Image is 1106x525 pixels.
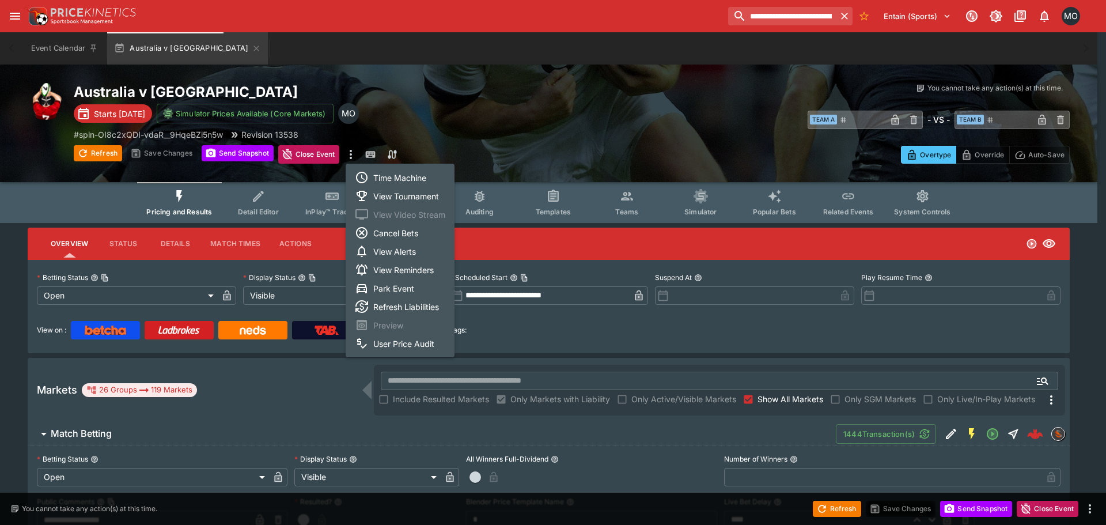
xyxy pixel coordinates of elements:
[346,187,454,205] li: View Tournament
[346,224,454,242] li: Cancel Bets
[346,168,454,187] li: Time Machine
[346,297,454,316] li: Refresh Liabilities
[346,242,454,260] li: View Alerts
[346,260,454,279] li: View Reminders
[346,279,454,297] li: Park Event
[346,334,454,353] li: User Price Audit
